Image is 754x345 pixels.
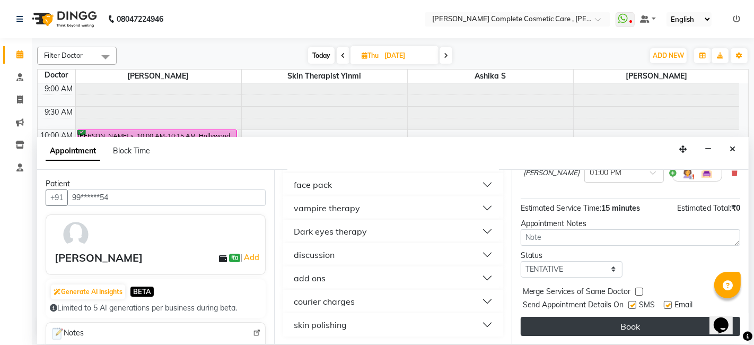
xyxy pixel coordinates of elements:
[287,175,498,194] button: face pack
[521,250,623,261] div: Status
[240,251,261,264] span: |
[653,51,684,59] span: ADD NEW
[27,4,100,34] img: logo
[43,107,75,118] div: 9:30 AM
[294,178,332,191] div: face pack
[43,83,75,94] div: 9:00 AM
[294,202,360,214] div: vampire therapy
[681,167,694,179] img: Hairdresser.png
[523,299,624,313] span: Send Appointment Details On
[51,284,125,299] button: Generate AI Insights
[521,203,602,213] span: Estimated Service Time:
[242,70,407,83] span: skin therapist yinmi
[650,48,687,63] button: ADD NEW
[700,167,713,179] img: Interior.png
[60,219,91,250] img: avatar
[523,168,580,178] span: [PERSON_NAME]
[287,269,498,288] button: add ons
[521,317,740,336] button: Book
[709,303,743,334] iframe: chat widget
[287,199,498,218] button: vampire therapy
[55,250,143,266] div: [PERSON_NAME]
[677,203,731,213] span: Estimated Total:
[130,287,154,297] span: BETA
[287,315,498,334] button: skin polishing
[77,130,236,140] div: [PERSON_NAME] s, 10:00 AM-10:15 AM, Hollywood basic
[44,51,83,59] span: Filter Doctor
[294,272,326,284] div: add ons
[675,299,693,313] span: Email
[287,222,498,241] button: Dark eyes therapy
[381,48,434,64] input: 2025-09-04
[67,189,266,206] input: Search by Name/Mobile/Email/Code
[38,70,75,81] div: Doctor
[294,318,347,331] div: skin polishing
[46,142,100,161] span: Appointment
[294,225,367,238] div: Dark eyes therapy
[731,203,740,213] span: ₹0
[242,251,261,264] a: Add
[46,189,68,206] button: +91
[50,303,261,314] div: Limited to 5 AI generations per business during beta.
[113,146,150,156] span: Block Time
[602,203,641,213] span: 15 minutes
[50,327,84,341] span: Notes
[725,141,740,158] button: Close
[308,47,335,64] span: Today
[639,299,655,313] span: SMS
[408,70,573,83] span: ashika s
[574,70,740,83] span: [PERSON_NAME]
[287,292,498,311] button: courier charges
[46,178,266,189] div: Patient
[294,295,355,308] div: courier charges
[229,254,240,262] span: ₹0
[294,248,335,261] div: discussion
[39,130,75,141] div: 10:00 AM
[287,245,498,264] button: discussion
[76,70,241,83] span: [PERSON_NAME]
[359,51,381,59] span: Thu
[521,218,740,229] div: Appointment Notes
[523,286,631,299] span: Merge Services of Same Doctor
[117,4,163,34] b: 08047224946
